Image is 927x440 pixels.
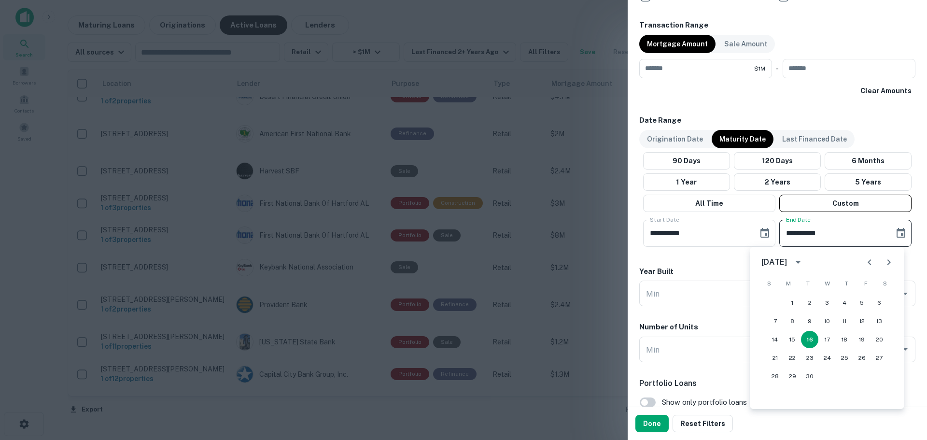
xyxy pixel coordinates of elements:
button: 6 [871,294,888,312]
button: 9 [801,312,818,330]
button: 4 [836,294,853,312]
label: Start Date [650,215,679,224]
button: 5 [853,294,871,312]
button: 29 [784,368,801,385]
button: 26 [853,349,871,367]
button: Custom [779,195,912,212]
button: 28 [766,368,784,385]
button: 14 [766,331,784,348]
button: 22 [784,349,801,367]
p: Last Financed Date [782,134,847,144]
div: - [776,59,779,78]
button: Open [899,287,912,300]
button: 7 [766,312,784,330]
button: 30 [801,368,818,385]
button: 17 [818,331,836,348]
button: 27 [871,349,888,367]
p: Mortgage Amount [647,39,708,49]
p: Origination Date [647,134,703,144]
h6: Number of Units [639,322,698,333]
button: 2 Years [734,173,821,191]
span: Show only portfolio loans [662,397,747,408]
button: 90 Days [643,152,730,170]
button: 6 Months [825,152,912,170]
button: 120 Days [734,152,821,170]
button: 2 [801,294,818,312]
p: Maturity Date [719,134,766,144]
div: [DATE] [761,256,787,268]
button: 16 [801,331,818,348]
span: Monday [780,274,797,293]
span: $1M [754,64,765,73]
button: Next month [879,253,899,272]
span: Friday [857,274,874,293]
button: 1 Year [643,173,730,191]
h6: Transaction Range [639,20,915,31]
span: Tuesday [799,274,816,293]
button: Reset Filters [673,415,733,432]
button: 13 [871,312,888,330]
button: 8 [784,312,801,330]
button: 24 [818,349,836,367]
h6: Portfolio Loans [639,378,915,389]
button: 1 [784,294,801,312]
button: 12 [853,312,871,330]
button: Previous month [860,253,879,272]
button: 5 Years [825,173,912,191]
span: Thursday [838,274,855,293]
button: 10 [818,312,836,330]
button: 25 [836,349,853,367]
button: Choose date, selected date is Sep 16, 2025 [891,224,911,243]
button: Open [899,342,912,356]
button: 23 [801,349,818,367]
button: Done [635,415,669,432]
button: All Time [643,195,775,212]
h6: Date Range [639,115,915,126]
button: Clear Amounts [857,82,915,99]
button: Choose date, selected date is Jan 1, 2026 [755,224,774,243]
button: 20 [871,331,888,348]
span: Wednesday [818,274,836,293]
label: End Date [786,215,811,224]
button: 3 [818,294,836,312]
span: Sunday [760,274,778,293]
button: 18 [836,331,853,348]
button: calendar view is open, switch to year view [790,254,806,270]
button: 19 [853,331,871,348]
span: Saturday [876,274,894,293]
button: 11 [836,312,853,330]
iframe: Chat Widget [879,363,927,409]
p: Sale Amount [724,39,767,49]
h6: Year Built [639,266,674,277]
button: 15 [784,331,801,348]
button: 21 [766,349,784,367]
